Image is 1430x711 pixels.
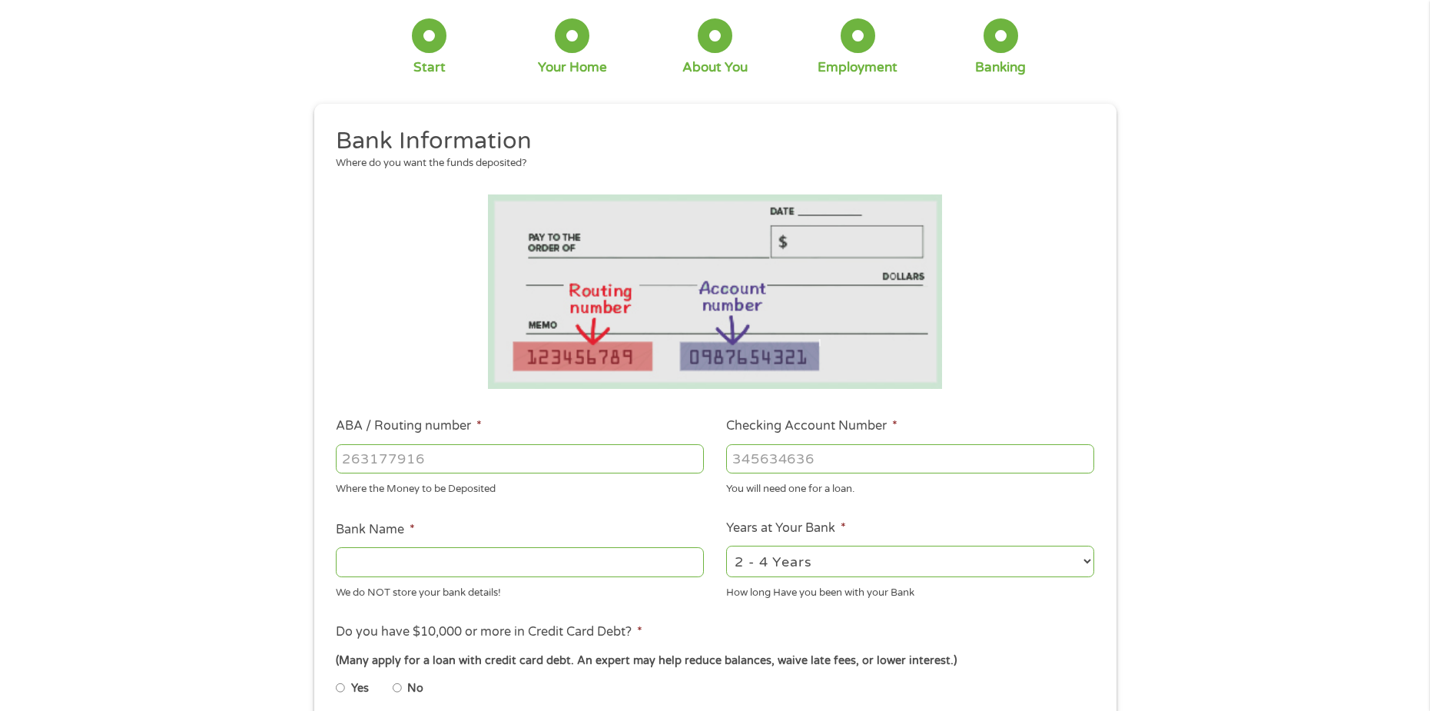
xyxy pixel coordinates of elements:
[336,580,704,600] div: We do NOT store your bank details!
[975,59,1026,76] div: Banking
[336,477,704,497] div: Where the Money to be Deposited
[336,653,1093,669] div: (Many apply for a loan with credit card debt. An expert may help reduce balances, waive late fees...
[726,477,1094,497] div: You will need one for a loan.
[726,520,846,537] label: Years at Your Bank
[538,59,607,76] div: Your Home
[336,444,704,473] input: 263177916
[336,156,1083,171] div: Where do you want the funds deposited?
[336,624,642,640] label: Do you have $10,000 or more in Credit Card Debt?
[726,580,1094,600] div: How long Have you been with your Bank
[336,418,482,434] label: ABA / Routing number
[818,59,897,76] div: Employment
[726,418,897,434] label: Checking Account Number
[726,444,1094,473] input: 345634636
[407,680,423,697] label: No
[488,194,943,389] img: Routing number location
[413,59,446,76] div: Start
[351,680,369,697] label: Yes
[682,59,748,76] div: About You
[336,126,1083,157] h2: Bank Information
[336,522,415,538] label: Bank Name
